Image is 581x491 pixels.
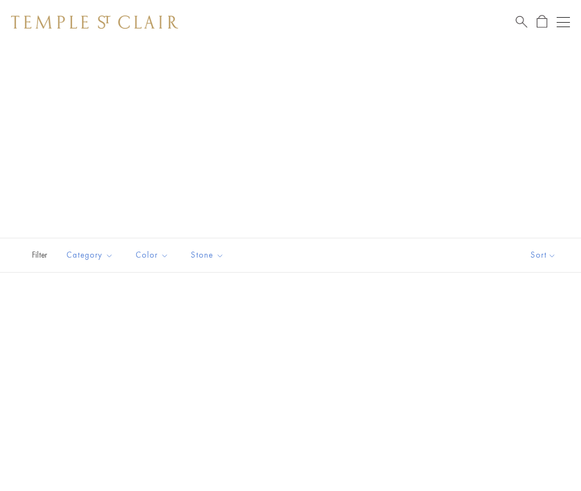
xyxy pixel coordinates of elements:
[506,238,581,272] button: Show sort by
[185,248,232,262] span: Stone
[58,243,122,268] button: Category
[130,248,177,262] span: Color
[557,15,570,29] button: Open navigation
[11,15,178,29] img: Temple St. Clair
[516,15,527,29] a: Search
[127,243,177,268] button: Color
[183,243,232,268] button: Stone
[61,248,122,262] span: Category
[537,15,547,29] a: Open Shopping Bag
